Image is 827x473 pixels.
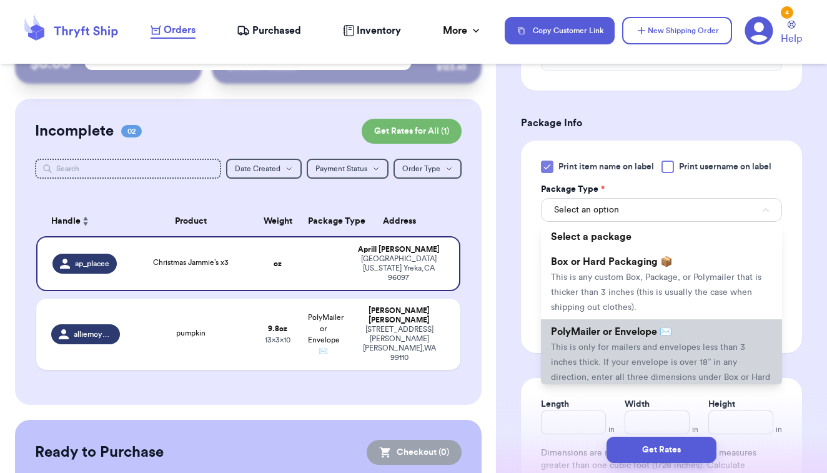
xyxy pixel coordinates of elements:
[541,198,782,222] button: Select an option
[679,161,771,173] span: Print username on label
[776,424,782,434] span: in
[622,17,732,44] button: New Shipping Order
[558,161,654,173] span: Print item name on label
[607,437,716,463] button: Get Rates
[265,336,290,344] span: 13 x 3 x 10
[176,329,206,337] span: pumpkin
[357,23,401,38] span: Inventory
[274,260,282,267] strong: oz
[343,23,401,38] a: Inventory
[30,54,187,74] p: $ 0.00
[255,206,300,236] th: Weight
[394,159,462,179] button: Order Type
[367,440,462,465] button: Checkout (0)
[781,31,802,46] span: Help
[237,23,301,38] a: Purchased
[521,116,802,131] h3: Package Info
[505,17,615,44] button: Copy Customer Link
[300,206,346,236] th: Package Type
[551,327,672,337] span: PolyMailer or Envelope ✉️
[346,206,460,236] th: Address
[315,165,367,172] span: Payment Status
[74,329,112,339] span: alliemoymoy
[554,204,619,216] span: Select an option
[252,23,301,38] span: Purchased
[268,325,287,332] strong: 9.8 oz
[362,119,462,144] button: Get Rates for All (1)
[781,21,802,46] a: Help
[745,16,773,45] a: 4
[541,183,605,196] label: Package Type
[551,232,631,242] span: Select a package
[437,61,467,74] div: $ 123.45
[551,343,770,397] span: This is only for mailers and envelopes less than 3 inches thick. If your envelope is over 18” in ...
[151,22,196,39] a: Orders
[35,121,114,141] h2: Incomplete
[354,254,444,282] div: [GEOGRAPHIC_DATA][US_STATE] Yreka , CA 96097
[354,306,445,325] div: [PERSON_NAME] [PERSON_NAME]
[443,23,482,38] div: More
[781,6,793,19] div: 4
[307,159,389,179] button: Payment Status
[625,398,650,411] label: Width
[153,259,229,266] span: Christmas Jammie’s x3
[354,325,445,362] div: [STREET_ADDRESS][PERSON_NAME] [PERSON_NAME] , WA 99110
[51,215,81,228] span: Handle
[235,165,280,172] span: Date Created
[708,398,735,411] label: Height
[127,206,255,236] th: Product
[35,159,221,179] input: Search
[35,442,164,462] h2: Ready to Purchase
[164,22,196,37] span: Orders
[551,273,761,312] span: This is any custom Box, Package, or Polymailer that is thicker than 3 inches (this is usually the...
[308,314,344,355] span: PolyMailer or Envelope ✉️
[81,214,91,229] button: Sort ascending
[354,245,444,254] div: Aprill [PERSON_NAME]
[551,257,673,267] span: Box or Hard Packaging 📦
[226,159,302,179] button: Date Created
[402,165,440,172] span: Order Type
[608,424,615,434] span: in
[541,398,569,411] label: Length
[692,424,698,434] span: in
[121,125,142,137] span: 02
[75,259,109,269] span: ap_placee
